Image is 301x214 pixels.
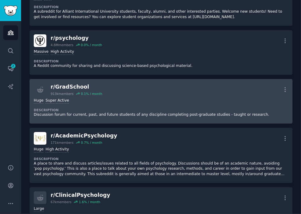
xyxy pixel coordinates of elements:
div: 4.8M members [51,43,74,47]
div: Huge [34,147,43,153]
p: A place to share and discuss articles/issues related to all fields of psychology. Discussions sho... [34,161,288,177]
div: 67k members [51,200,71,204]
img: GummySearch logo [4,5,17,16]
div: 913k members [51,92,74,96]
a: r/GradSchool913kmembers0.1% / monthHugeSuper ActiveDescriptionDiscussion forum for current, past,... [30,79,293,124]
div: r/ GradSchool [51,83,102,91]
dt: Description [34,5,288,9]
dt: Description [34,108,288,112]
div: r/ AcademicPsychology [51,132,117,140]
div: Massive [34,49,49,55]
div: 0.0 % / month [81,43,102,47]
div: 0.1 % / month [81,92,102,96]
dt: Description [34,157,288,161]
span: 2 [11,64,16,68]
div: 0.7 % / month [81,140,102,145]
div: 1.6 % / month [79,200,100,204]
div: High Activity [51,49,74,55]
p: A subreddit for Alliant International University students, faculty, alumni, and other interested ... [34,9,288,20]
img: AcademicPsychology [34,132,46,145]
dt: Description [34,59,288,63]
div: Huge [34,98,43,104]
div: Large [34,206,44,212]
a: AcademicPsychologyr/AcademicPsychology171kmembers0.7% / monthHugeHigh ActivityDescriptionA place ... [30,128,293,183]
div: Super Active [45,98,69,104]
div: 171k members [51,140,74,145]
p: A Reddit community for sharing and discussing science-based psychological material. [34,63,288,69]
img: psychology [34,34,46,47]
div: High Activity [45,147,69,153]
a: 2 [3,61,18,76]
p: Discussion forum for current, past, and future students of any discipline completing post-graduat... [34,112,288,118]
div: r/ ClinicalPsychology [51,191,110,199]
div: r/ psychology [51,34,102,42]
a: psychologyr/psychology4.8Mmembers0.0% / monthMassiveHigh ActivityDescriptionA Reddit community fo... [30,30,293,75]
